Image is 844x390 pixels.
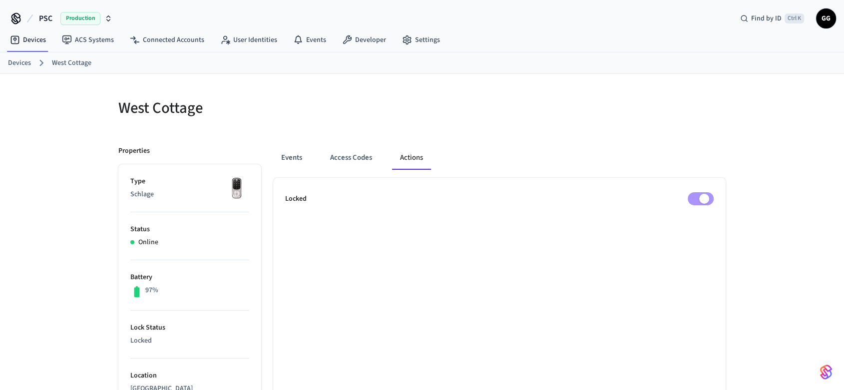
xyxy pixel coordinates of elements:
a: Devices [2,31,54,49]
p: Online [138,237,158,248]
a: Connected Accounts [122,31,212,49]
p: Locked [285,194,307,204]
button: Access Codes [322,146,380,170]
p: Lock Status [130,323,249,333]
a: Events [285,31,334,49]
p: Type [130,176,249,187]
p: Properties [118,146,150,156]
button: GG [816,8,836,28]
p: Locked [130,336,249,346]
p: Schlage [130,189,249,200]
img: Yale Assure Touchscreen Wifi Smart Lock, Satin Nickel, Front [224,176,249,201]
h5: West Cottage [118,98,416,118]
a: ACS Systems [54,31,122,49]
p: Status [130,224,249,235]
span: PSC [39,12,52,24]
a: Devices [8,58,31,68]
span: Ctrl K [785,13,804,23]
p: Location [130,371,249,381]
p: 97% [145,285,158,296]
span: Production [60,12,100,25]
button: Actions [392,146,431,170]
button: Events [273,146,310,170]
img: SeamLogoGradient.69752ec5.svg [820,364,832,380]
a: Settings [394,31,448,49]
p: Battery [130,272,249,283]
span: GG [817,9,835,27]
a: West Cottage [52,58,91,68]
div: Find by IDCtrl K [732,9,812,27]
div: ant example [273,146,726,170]
a: Developer [334,31,394,49]
a: User Identities [212,31,285,49]
span: Find by ID [751,13,782,23]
